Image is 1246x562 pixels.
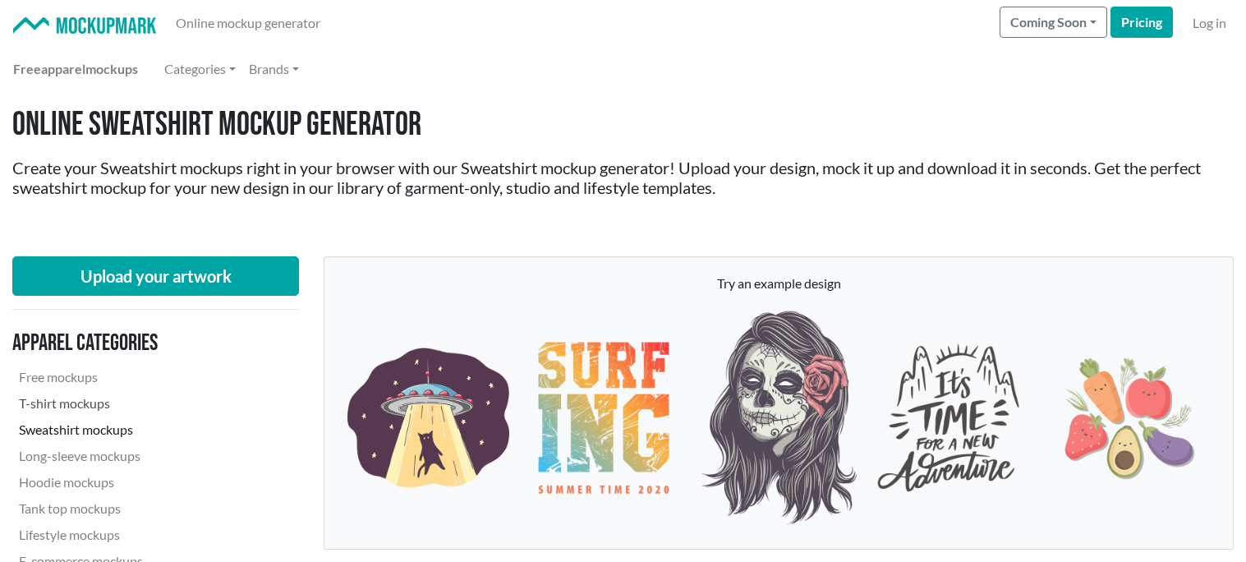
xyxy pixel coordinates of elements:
h2: Create your Sweatshirt mockups right in your browser with our Sweatshirt mockup generator! Upload... [12,158,1234,197]
a: Tank top mockups [12,495,236,522]
a: Pricing [1110,7,1173,38]
a: Hoodie mockups [12,469,236,495]
img: Mockup Mark [13,17,156,35]
a: Freeapparelmockups [7,53,145,85]
a: Categories [158,53,242,85]
button: Upload your artwork [12,256,299,296]
a: T-shirt mockups [12,390,236,417]
button: Coming Soon [1000,7,1107,38]
h3: Apparel categories [12,329,236,357]
a: Free mockups [12,364,236,390]
a: Long-sleeve mockups [12,443,236,469]
a: Online mockup generator [169,7,327,39]
span: apparel [41,61,85,76]
h1: Online Sweatshirt Mockup Generator [12,105,1234,145]
p: Try an example design [341,274,1216,293]
a: Lifestyle mockups [12,522,236,548]
a: Log in [1186,7,1233,39]
a: Sweatshirt mockups [12,417,236,443]
a: Brands [242,53,306,85]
